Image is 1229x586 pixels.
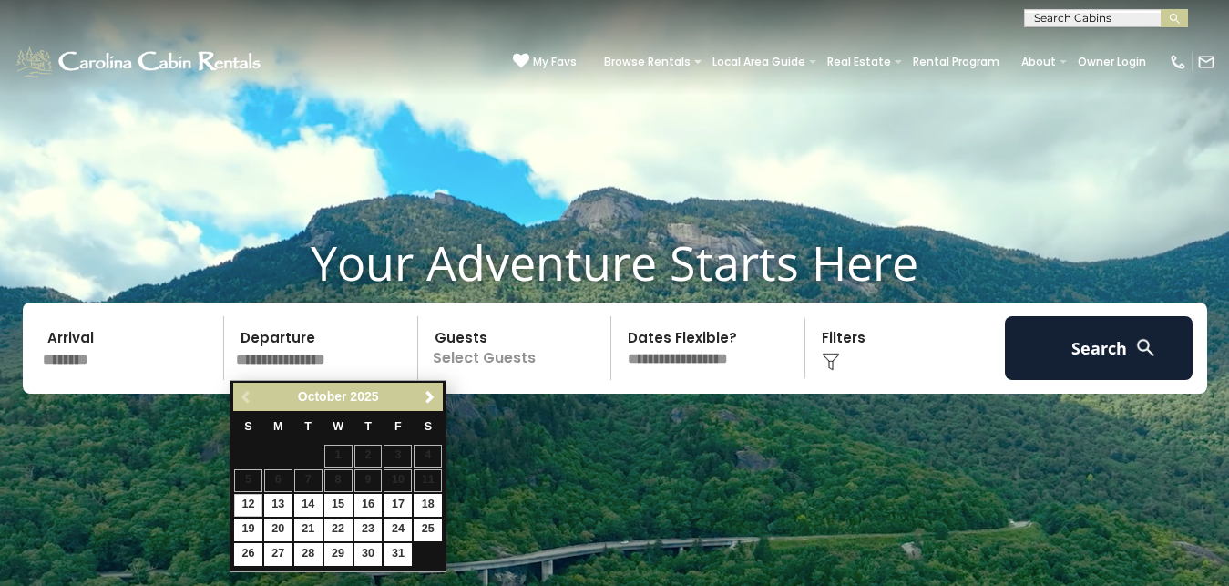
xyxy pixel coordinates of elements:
[324,543,353,566] a: 29
[234,494,262,517] a: 12
[414,494,442,517] a: 18
[703,49,814,75] a: Local Area Guide
[354,519,383,541] a: 23
[354,494,383,517] a: 16
[818,49,900,75] a: Real Estate
[294,543,323,566] a: 28
[513,53,577,71] a: My Favs
[364,420,372,433] span: Thursday
[414,519,442,541] a: 25
[904,49,1009,75] a: Rental Program
[418,386,441,408] a: Next
[14,44,266,80] img: White-1-1-2.png
[394,420,402,433] span: Friday
[425,420,432,433] span: Saturday
[234,543,262,566] a: 26
[264,494,292,517] a: 13
[264,519,292,541] a: 20
[244,420,251,433] span: Sunday
[304,420,312,433] span: Tuesday
[1169,53,1187,71] img: phone-regular-white.png
[822,353,840,371] img: filter--v1.png
[424,316,611,380] p: Select Guests
[354,543,383,566] a: 30
[1197,53,1215,71] img: mail-regular-white.png
[533,54,577,70] span: My Favs
[294,519,323,541] a: 21
[384,519,412,541] a: 24
[264,543,292,566] a: 27
[294,494,323,517] a: 14
[384,494,412,517] a: 17
[234,519,262,541] a: 19
[333,420,343,433] span: Wednesday
[1012,49,1065,75] a: About
[14,234,1215,291] h1: Your Adventure Starts Here
[273,420,283,433] span: Monday
[1069,49,1155,75] a: Owner Login
[350,389,378,404] span: 2025
[324,519,353,541] a: 22
[1005,316,1193,380] button: Search
[298,389,347,404] span: October
[423,390,437,405] span: Next
[324,494,353,517] a: 15
[384,543,412,566] a: 31
[1134,336,1157,359] img: search-regular-white.png
[595,49,700,75] a: Browse Rentals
